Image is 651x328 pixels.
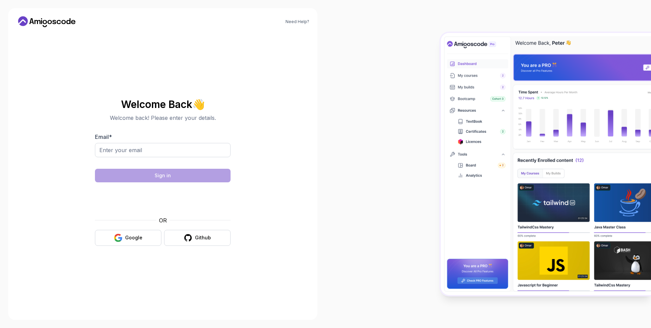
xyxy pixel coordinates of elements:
[195,234,211,241] div: Github
[95,230,161,246] button: Google
[95,114,231,122] p: Welcome back! Please enter your details.
[125,234,142,241] div: Google
[95,99,231,110] h2: Welcome Back
[285,19,309,24] a: Need Help?
[16,16,77,27] a: Home link
[95,143,231,157] input: Enter your email
[164,230,231,246] button: Github
[159,216,167,224] p: OR
[441,33,651,295] img: Amigoscode Dashboard
[112,186,214,212] iframe: Widget containing checkbox for hCaptcha security challenge
[95,169,231,182] button: Sign in
[192,99,205,110] span: 👋
[155,172,171,179] div: Sign in
[95,133,112,140] label: Email *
